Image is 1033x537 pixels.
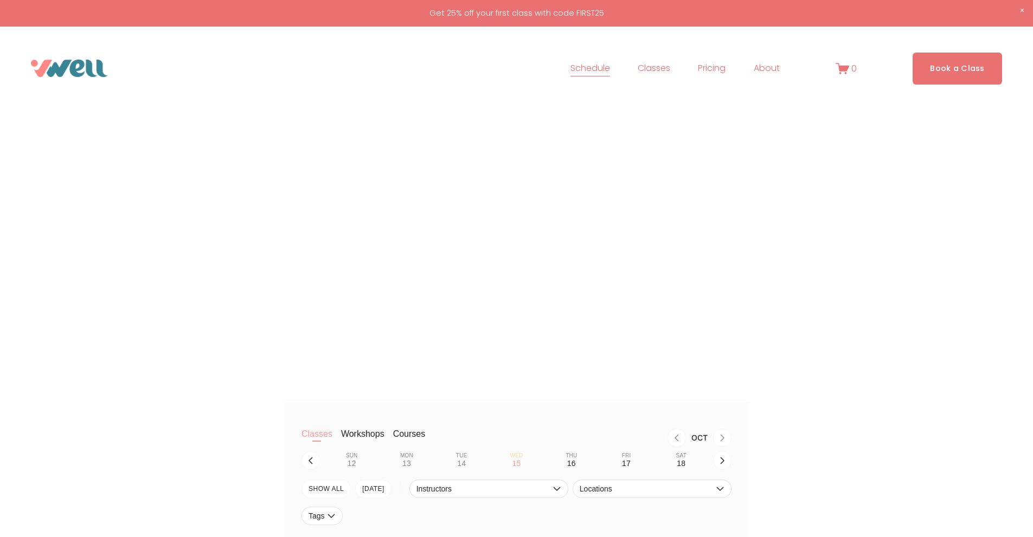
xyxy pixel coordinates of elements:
span: Locations [580,484,714,493]
p: Lets go! [383,145,651,166]
span: About [754,61,780,76]
button: Courses [393,429,426,450]
div: Fri [622,452,631,459]
div: Month Oct [686,434,713,442]
div: 17 [622,459,631,468]
div: 15 [512,459,521,468]
button: Tags [301,507,343,525]
a: folder dropdown [638,60,670,77]
div: Tue [456,452,467,459]
div: Mon [400,452,413,459]
button: Previous month, Sep [668,429,686,447]
button: Classes [301,429,332,450]
button: Workshops [341,429,384,450]
div: 12 [348,459,356,468]
nav: Month switch [442,429,732,447]
img: VWell [31,60,108,77]
div: Wed [510,452,523,459]
a: folder dropdown [754,60,780,77]
div: Thu [566,452,577,459]
a: 0 items in cart [836,62,857,75]
h1: Weekly Schedule [191,185,842,228]
button: Locations [573,480,732,498]
div: 16 [567,459,576,468]
button: Instructors [409,480,568,498]
span: 0 [851,62,857,75]
button: SHOW All [301,480,351,498]
span: Instructors [416,484,550,493]
div: Sat [676,452,686,459]
a: Schedule [570,60,610,77]
div: 18 [677,459,685,468]
a: Pricing [698,60,726,77]
button: Next month, Nov [713,429,732,447]
div: 13 [402,459,411,468]
button: [DATE] [355,480,392,498]
div: 14 [457,459,466,468]
a: Book a Class [913,53,1002,85]
span: Classes [638,61,670,76]
div: Sun [346,452,358,459]
span: Tags [309,512,325,520]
